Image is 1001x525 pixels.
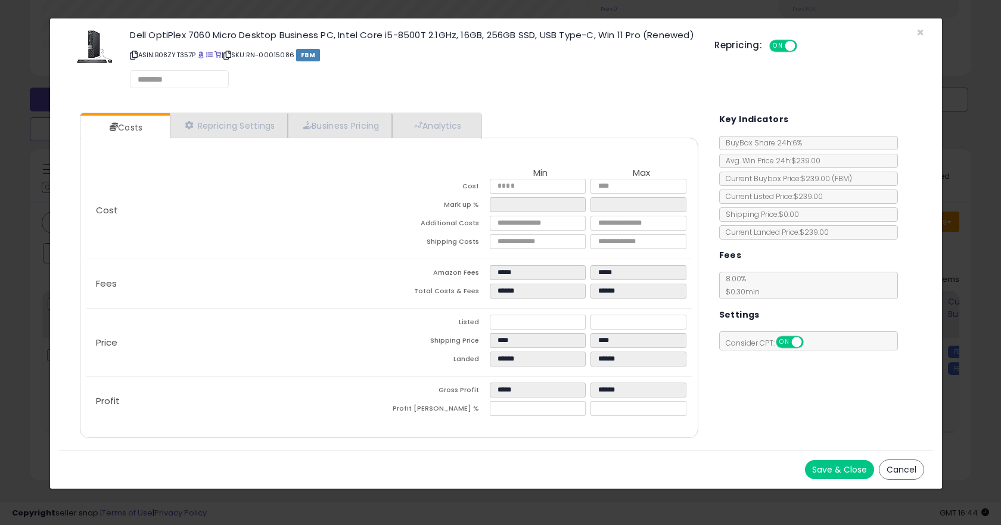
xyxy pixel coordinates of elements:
[720,156,820,166] span: Avg. Win Price 24h: $239.00
[916,24,924,41] span: ×
[130,45,697,64] p: ASIN: B08ZYT357P | SKU: RN-00015086
[389,265,490,284] td: Amazon Fees
[389,284,490,302] td: Total Costs & Fees
[389,197,490,216] td: Mark up %
[832,173,852,184] span: ( FBM )
[719,307,760,322] h5: Settings
[86,396,389,406] p: Profit
[86,279,389,288] p: Fees
[170,113,288,138] a: Repricing Settings
[389,234,490,253] td: Shipping Costs
[206,50,213,60] a: All offer listings
[879,459,924,480] button: Cancel
[392,113,480,138] a: Analytics
[288,113,392,138] a: Business Pricing
[714,41,762,50] h5: Repricing:
[801,173,852,184] span: $239.00
[86,206,389,215] p: Cost
[720,191,823,201] span: Current Listed Price: $239.00
[801,337,820,347] span: OFF
[720,338,819,348] span: Consider CPT:
[80,116,169,139] a: Costs
[389,401,490,420] td: Profit [PERSON_NAME] %
[389,315,490,333] td: Listed
[770,41,785,51] span: ON
[805,460,874,479] button: Save & Close
[720,173,852,184] span: Current Buybox Price:
[389,333,490,352] td: Shipping Price
[389,352,490,370] td: Landed
[720,138,802,148] span: BuyBox Share 24h: 6%
[777,337,792,347] span: ON
[77,30,113,63] img: 41V74guYPFL._SL60_.jpg
[719,112,789,127] h5: Key Indicators
[720,287,760,297] span: $0.30 min
[720,274,760,297] span: 8.00 %
[389,383,490,401] td: Gross Profit
[389,179,490,197] td: Cost
[389,216,490,234] td: Additional Costs
[86,338,389,347] p: Price
[296,49,320,61] span: FBM
[719,248,742,263] h5: Fees
[720,227,829,237] span: Current Landed Price: $239.00
[720,209,799,219] span: Shipping Price: $0.00
[590,168,691,179] th: Max
[198,50,204,60] a: BuyBox page
[214,50,221,60] a: Your listing only
[130,30,697,39] h3: Dell OptiPlex 7060 Micro Desktop Business PC, Intel Core i5-8500T 2.1GHz, 16GB, 256GB SSD, USB Ty...
[490,168,590,179] th: Min
[795,41,815,51] span: OFF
